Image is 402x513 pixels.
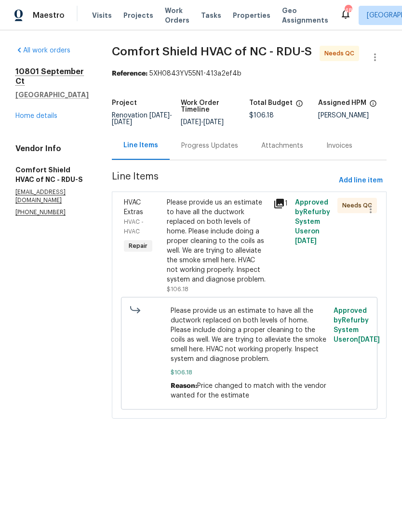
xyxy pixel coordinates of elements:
span: Reason: [171,383,197,389]
span: HVAC Extras [124,199,143,216]
span: Price changed to match with the vendor wanted for the estimate [171,383,326,399]
span: HVAC - HVAC [124,219,144,234]
span: [DATE] [181,119,201,126]
span: $106.18 [171,368,327,377]
h5: Total Budget [249,100,293,106]
span: Approved by Refurby System User on [295,199,330,244]
span: Projects [123,11,153,20]
div: 1 [273,198,289,209]
span: Repair [125,241,151,251]
span: [DATE] [112,119,132,126]
span: Tasks [201,12,221,19]
span: Add line item [339,175,383,187]
a: Home details [15,113,57,119]
span: The total cost of line items that have been proposed by Opendoor. This sum includes line items th... [295,100,303,112]
span: Needs QC [342,201,376,210]
span: $106.18 [249,112,274,119]
h5: Work Order Timeline [181,100,250,113]
div: Progress Updates [181,141,238,151]
div: 48 [345,6,351,15]
span: Work Orders [165,6,189,25]
h5: Project [112,100,137,106]
span: - [181,119,224,126]
a: All work orders [15,47,70,54]
span: Geo Assignments [282,6,328,25]
span: Properties [233,11,270,20]
span: The hpm assigned to this work order. [369,100,377,112]
h4: Vendor Info [15,144,89,154]
span: Renovation [112,112,172,126]
span: Visits [92,11,112,20]
div: Invoices [326,141,352,151]
span: Comfort Shield HVAC of NC - RDU-S [112,46,312,57]
span: Please provide us an estimate to have all the ductwork replaced on both levels of home. Please in... [171,306,327,364]
div: Line Items [123,141,158,150]
h5: Comfort Shield HVAC of NC - RDU-S [15,165,89,184]
button: Add line item [335,172,387,190]
span: [DATE] [203,119,224,126]
span: - [112,112,172,126]
span: [DATE] [358,336,380,343]
span: [DATE] [295,238,317,244]
div: Attachments [261,141,303,151]
div: [PERSON_NAME] [318,112,387,119]
span: Approved by Refurby System User on [334,308,380,343]
h5: Assigned HPM [318,100,366,106]
span: Line Items [112,172,335,190]
span: Maestro [33,11,65,20]
span: $106.18 [167,286,188,292]
div: 5XH0843YV55N1-413a2ef4b [112,69,387,78]
span: Needs QC [324,49,358,58]
div: Please provide us an estimate to have all the ductwork replaced on both levels of home. Please in... [167,198,268,284]
b: Reference: [112,70,147,77]
span: [DATE] [149,112,170,119]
